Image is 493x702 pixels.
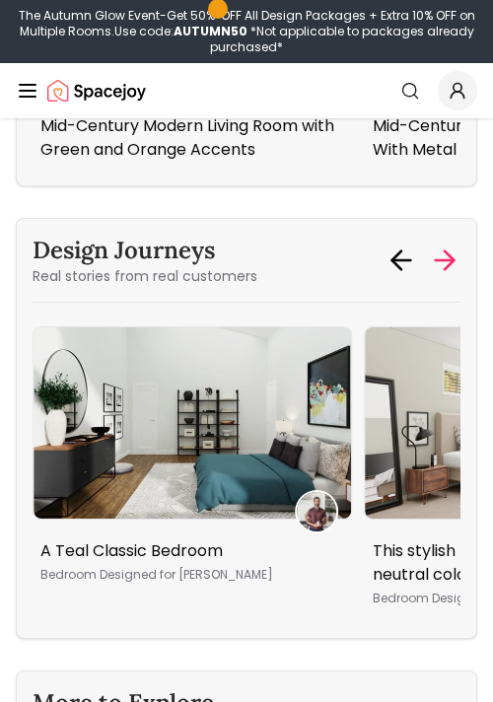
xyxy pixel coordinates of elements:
[16,63,477,118] nav: Global
[47,71,146,110] img: Spacejoy Logo
[298,492,337,531] img: Mark Edge
[40,539,337,563] p: A Teal Classic Bedroom
[33,266,257,286] p: Real stories from real customers
[174,23,247,39] b: AUTUMN50
[40,114,337,162] p: Mid-Century Modern Living Room with Green and Orange Accents
[33,326,353,598] div: 4 / 5
[47,71,146,110] a: Spacejoy
[33,326,353,598] a: A Teal Classic Bedroom Mark EdgeA Teal Classic BedroomBedroom Designed for [PERSON_NAME]
[100,566,176,583] span: Designed for
[33,326,460,622] div: Carousel
[210,23,474,55] span: *Not applicable to packages already purchased*
[40,567,337,583] p: Bedroom [PERSON_NAME]
[8,8,485,55] div: The Autumn Glow Event-Get 50% OFF All Design Packages + Extra 10% OFF on Multiple Rooms.
[114,23,247,39] span: Use code:
[33,235,257,266] h3: Design Journeys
